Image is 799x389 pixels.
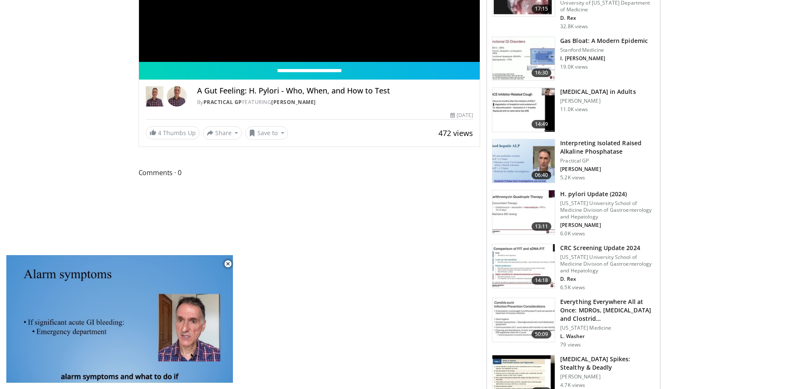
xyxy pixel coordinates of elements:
[560,355,655,372] h3: [MEDICAL_DATA] Spikes: Stealthy & Deadly
[560,37,648,45] h3: Gas Bloat: A Modern Epidemic
[492,244,555,288] img: 91500494-a7c6-4302-a3df-6280f031e251.150x105_q85_crop-smart_upscale.jpg
[197,99,473,106] div: By FEATURING
[139,167,481,178] span: Comments 0
[560,55,648,62] p: I. [PERSON_NAME]
[532,5,552,13] span: 17:15
[219,255,236,273] button: Close
[560,64,588,70] p: 19.0K views
[6,255,233,383] video-js: Video Player
[492,190,655,237] a: 13:11 H. pylori Update (2024) [US_STATE] University School of Medicine Division of Gastroenterolo...
[492,298,655,348] a: 50:09 Everything Everywhere All at Once: MDROs, [MEDICAL_DATA] and Clostrid… [US_STATE] Medicine ...
[560,23,588,30] p: 32.8K views
[560,382,585,389] p: 4.7K views
[271,99,316,106] a: [PERSON_NAME]
[203,126,242,140] button: Share
[492,88,555,132] img: 11950cd4-d248-4755-8b98-ec337be04c84.150x105_q85_crop-smart_upscale.jpg
[560,166,655,173] p: [PERSON_NAME]
[560,325,655,331] p: [US_STATE] Medicine
[560,230,585,237] p: 6.0K views
[532,276,552,285] span: 14:18
[146,86,163,107] img: Practical GP
[492,139,655,184] a: 06:40 Interpreting Isolated Raised Alkaline Phosphatase Practical GP [PERSON_NAME] 5.2K views
[492,37,555,81] img: 480ec31d-e3c1-475b-8289-0a0659db689a.150x105_q85_crop-smart_upscale.jpg
[560,88,636,96] h3: [MEDICAL_DATA] in Adults
[450,112,473,119] div: [DATE]
[560,15,655,21] p: D. Rex
[560,373,655,380] p: [PERSON_NAME]
[560,284,585,291] p: 6.5K views
[560,139,655,156] h3: Interpreting Isolated Raised Alkaline Phosphatase
[560,254,655,274] p: [US_STATE] University School of Medicine Division of Gastroenterology and Hepatology
[492,88,655,132] a: 14:49 [MEDICAL_DATA] in Adults [PERSON_NAME] 11.0K views
[560,157,655,164] p: Practical GP
[245,126,288,140] button: Save to
[197,86,473,96] h4: A Gut Feeling: H. Pylori - Who, When, and How to Test
[167,86,187,107] img: Avatar
[532,69,552,77] span: 16:30
[532,120,552,128] span: 14:49
[492,139,555,183] img: 6a4ee52d-0f16-480d-a1b4-8187386ea2ed.150x105_q85_crop-smart_upscale.jpg
[560,174,585,181] p: 5.2K views
[203,99,242,106] a: Practical GP
[560,106,588,113] p: 11.0K views
[532,171,552,179] span: 06:40
[492,244,655,291] a: 14:18 CRC Screening Update 2024 [US_STATE] University School of Medicine Division of Gastroentero...
[560,341,581,348] p: 79 views
[560,190,655,198] h3: H. pylori Update (2024)
[492,298,555,342] img: 590c3df7-196e-490d-83c6-10032953bd9f.150x105_q85_crop-smart_upscale.jpg
[532,330,552,338] span: 50:09
[560,333,655,340] p: L. Washer
[560,47,648,53] p: Stanford Medicine
[560,244,655,252] h3: CRC Screening Update 2024
[560,276,655,282] p: D. Rex
[560,222,655,229] p: [PERSON_NAME]
[438,128,473,138] span: 472 views
[492,37,655,81] a: 16:30 Gas Bloat: A Modern Epidemic Stanford Medicine I. [PERSON_NAME] 19.0K views
[560,98,636,104] p: [PERSON_NAME]
[492,190,555,234] img: 94cbdef1-8024-4923-aeed-65cc31b5ce88.150x105_q85_crop-smart_upscale.jpg
[146,126,200,139] a: 4 Thumbs Up
[560,200,655,220] p: [US_STATE] University School of Medicine Division of Gastroenterology and Hepatology
[158,129,161,137] span: 4
[560,298,655,323] h3: Everything Everywhere All at Once: MDROs, [MEDICAL_DATA] and Clostrid…
[532,222,552,231] span: 13:11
